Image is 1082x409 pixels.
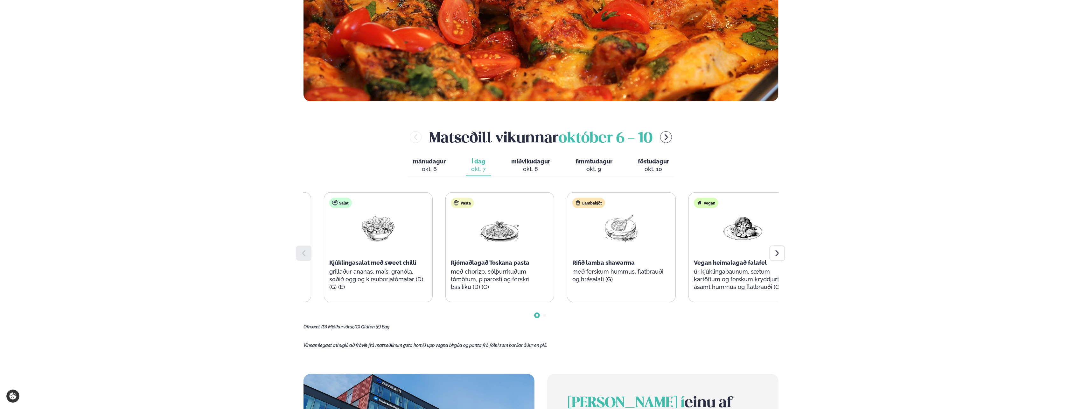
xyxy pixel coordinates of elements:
div: Vegan [694,198,718,208]
button: menu-btn-left [410,131,422,143]
p: grillaður ananas, maís, granóla, soðið egg og kirsuberjatómatar (D) (G) (E) [329,268,427,291]
div: okt. 10 [638,165,669,173]
p: úr kjúklingabaunum, sætum kartöflum og ferskum kryddjurtum ásamt hummus og flatbrauði (G) [694,268,792,291]
span: fimmtudagur [576,158,612,165]
img: Lamb.svg [576,200,581,205]
p: með ferskum hummus, flatbrauði og hrásalati (G) [572,268,670,283]
span: (E) Egg [376,324,389,329]
span: Ofnæmi: [304,324,320,329]
div: Salat [329,198,352,208]
span: október 6 - 10 [559,132,653,146]
button: menu-btn-right [660,131,672,143]
span: Vegan heimalagað falafel [694,259,767,266]
span: mánudagur [413,158,446,165]
img: Vegan.svg [697,200,702,205]
button: fimmtudagur okt. 9 [570,155,618,176]
img: pasta.svg [454,200,459,205]
div: okt. 8 [511,165,550,173]
span: (D) Mjólkurvörur, [321,324,354,329]
img: Lamb-Meat.png [601,213,642,243]
button: mánudagur okt. 6 [408,155,451,176]
span: Rjómaðlagað Toskana pasta [451,259,529,266]
div: okt. 6 [413,165,446,173]
button: miðvikudagur okt. 8 [506,155,555,176]
span: Kjúklingasalat með sweet chilli [329,259,416,266]
div: Pasta [451,198,474,208]
div: okt. 9 [576,165,612,173]
span: miðvikudagur [511,158,550,165]
span: Go to slide 2 [543,314,546,317]
img: salad.svg [332,200,338,205]
p: með chorizo, sólþurrkuðum tómötum, piparosti og ferskri basilíku (D) (G) [451,268,549,291]
span: (G) Glúten, [354,324,376,329]
img: Salad.png [358,213,399,243]
h2: Matseðill vikunnar [429,127,653,147]
div: okt. 7 [471,165,486,173]
div: Lambakjöt [572,198,605,208]
span: Rifið lamba shawarma [572,259,635,266]
a: Cookie settings [6,390,19,403]
button: föstudagur okt. 10 [633,155,674,176]
img: Vegan.png [722,213,763,243]
span: Í dag [471,158,486,165]
img: Spagetti.png [479,213,520,243]
button: Í dag okt. 7 [466,155,491,176]
span: föstudagur [638,158,669,165]
span: Vinsamlegast athugið að frávik frá matseðlinum geta komið upp vegna birgða og panta frá fólki sem... [304,343,547,348]
span: Go to slide 1 [536,314,538,317]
